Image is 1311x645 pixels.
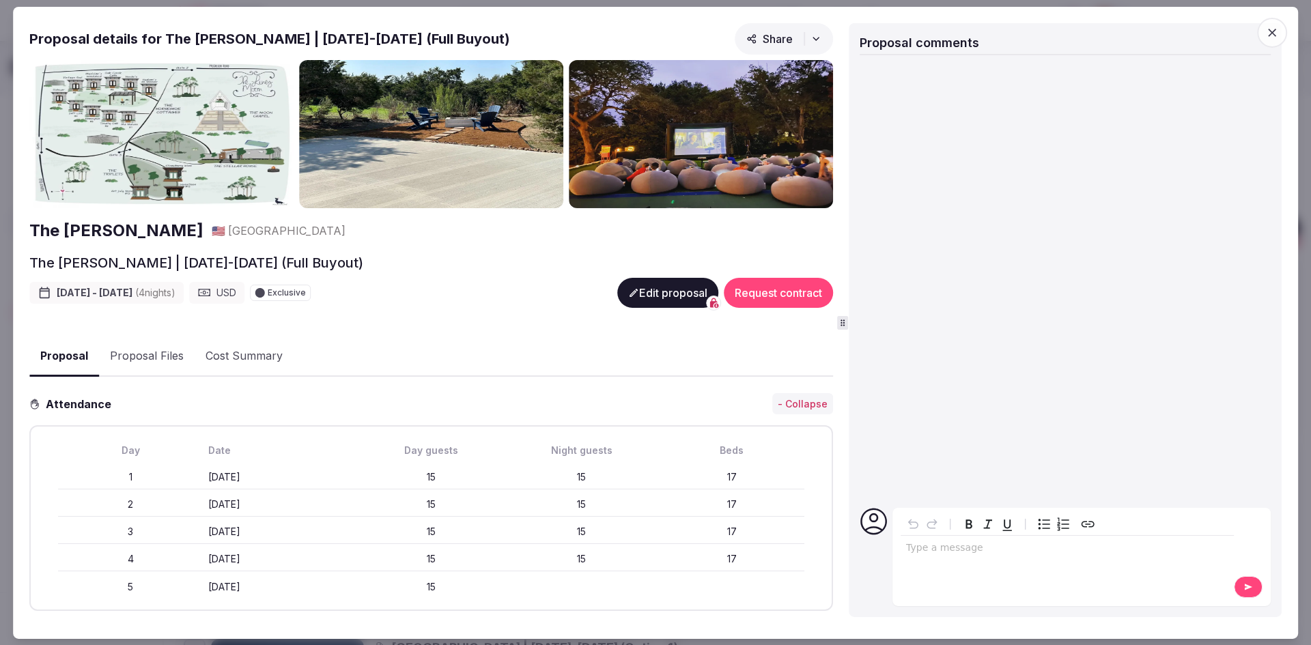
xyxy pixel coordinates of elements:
button: Proposal [29,336,99,377]
div: Beds [660,444,804,457]
div: 5 [58,580,203,594]
div: USD [189,282,244,304]
div: Day [58,444,203,457]
div: [DATE] [208,552,353,566]
div: 15 [359,470,504,484]
div: 15 [359,552,504,566]
img: Gallery photo 1 [29,59,294,208]
div: [DATE] [208,580,353,594]
div: 17 [660,470,804,484]
div: 15 [359,580,504,594]
span: ( 4 night s ) [135,287,175,298]
div: 15 [359,525,504,539]
span: Exclusive [268,289,306,297]
div: Date [208,444,353,457]
div: 15 [509,525,654,539]
div: 15 [509,470,654,484]
div: [DATE] [208,498,353,511]
button: Bold [959,515,978,534]
div: 4 [58,552,203,566]
div: 15 [509,552,654,566]
div: editable markdown [901,536,1234,563]
span: Proposal comments [860,35,979,49]
div: 15 [359,498,504,511]
div: [DATE] [208,470,353,484]
button: Cost Summary [195,336,294,376]
div: 17 [660,525,804,539]
div: Night guests [509,444,654,457]
div: 17 [660,498,804,511]
button: Bulleted list [1034,515,1054,534]
button: Create link [1078,515,1097,534]
div: toggle group [1034,515,1073,534]
div: 15 [509,498,654,511]
button: - Collapse [772,393,833,415]
button: Numbered list [1054,515,1073,534]
a: The [PERSON_NAME] [29,219,203,242]
button: Request contract [724,278,833,308]
div: 17 [660,552,804,566]
div: 3 [58,525,203,539]
span: [GEOGRAPHIC_DATA] [228,223,346,238]
button: Italic [978,515,998,534]
button: 🇺🇸 [212,223,225,238]
img: Gallery photo 2 [299,59,563,208]
div: Day guests [359,444,504,457]
div: 1 [58,470,203,484]
h3: Attendance [40,396,122,412]
h2: The [PERSON_NAME] | [DATE]-[DATE] (Full Buyout) [29,253,363,272]
div: [DATE] [208,525,353,539]
h2: Proposal details for The [PERSON_NAME] | [DATE]-[DATE] (Full Buyout) [29,29,510,48]
span: Share [746,31,793,45]
button: Underline [998,515,1017,534]
button: Proposal Files [99,336,195,376]
button: Share [735,23,833,54]
button: Edit proposal [617,278,718,308]
div: 2 [58,498,203,511]
span: [DATE] - [DATE] [57,286,175,300]
img: Gallery photo 3 [569,59,833,208]
span: 🇺🇸 [212,224,225,238]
